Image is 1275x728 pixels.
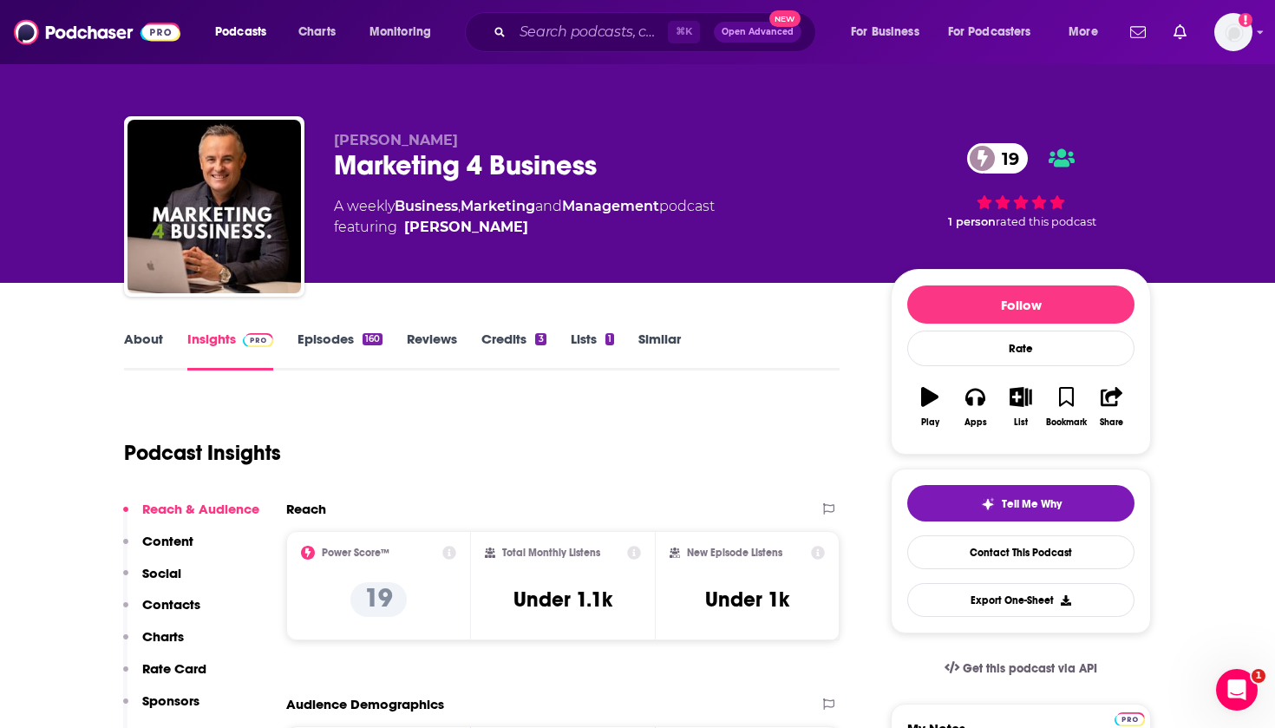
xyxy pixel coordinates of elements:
[1069,20,1098,44] span: More
[513,587,612,613] h3: Under 1.1k
[535,198,562,214] span: and
[907,331,1134,366] div: Rate
[123,501,259,533] button: Reach & Audience
[1043,376,1089,438] button: Bookmark
[1046,417,1087,428] div: Bookmark
[1089,376,1134,438] button: Share
[357,18,454,46] button: open menu
[1123,17,1153,47] a: Show notifications dropdown
[215,20,266,44] span: Podcasts
[1056,18,1120,46] button: open menu
[931,647,1111,690] a: Get this podcast via API
[907,285,1134,324] button: Follow
[287,18,346,46] a: Charts
[123,565,181,597] button: Social
[1100,417,1123,428] div: Share
[481,12,833,52] div: Search podcasts, credits, & more...
[187,331,273,371] a: InsightsPodchaser Pro
[605,333,614,345] div: 1
[964,417,987,428] div: Apps
[123,660,206,692] button: Rate Card
[322,547,389,559] h2: Power Score™
[14,16,180,49] img: Podchaser - Follow, Share and Rate Podcasts
[1115,712,1145,726] img: Podchaser Pro
[123,628,184,660] button: Charts
[407,331,457,371] a: Reviews
[948,215,996,228] span: 1 person
[1115,710,1145,726] a: Pro website
[907,485,1134,521] button: tell me why sparkleTell Me Why
[286,501,326,517] h2: Reach
[967,143,1028,174] a: 19
[907,376,952,438] button: Play
[1214,13,1252,51] button: Show profile menu
[142,596,200,613] p: Contacts
[298,20,336,44] span: Charts
[998,376,1043,438] button: List
[1214,13,1252,51] span: Logged in as Mark.Hayward
[839,18,941,46] button: open menu
[668,21,700,43] span: ⌘ K
[963,661,1097,676] span: Get this podcast via API
[1252,669,1265,683] span: 1
[907,535,1134,569] a: Contact This Podcast
[334,196,715,238] div: A weekly podcast
[142,533,193,549] p: Content
[1216,669,1258,711] iframe: Intercom live chat
[891,132,1151,239] div: 19 1 personrated this podcast
[921,417,939,428] div: Play
[535,333,546,345] div: 3
[996,215,1096,228] span: rated this podcast
[722,28,794,36] span: Open Advanced
[142,501,259,517] p: Reach & Audience
[395,198,458,214] a: Business
[1214,13,1252,51] img: User Profile
[984,143,1028,174] span: 19
[937,18,1056,46] button: open menu
[948,20,1031,44] span: For Podcasters
[404,217,528,238] div: [PERSON_NAME]
[458,198,461,214] span: ,
[562,198,659,214] a: Management
[203,18,289,46] button: open menu
[142,565,181,581] p: Social
[334,217,715,238] span: featuring
[571,331,614,371] a: Lists1
[1014,417,1028,428] div: List
[1002,497,1062,511] span: Tell Me Why
[142,660,206,677] p: Rate Card
[513,18,668,46] input: Search podcasts, credits, & more...
[714,22,801,43] button: Open AdvancedNew
[687,547,782,559] h2: New Episode Listens
[638,331,681,371] a: Similar
[297,331,382,371] a: Episodes160
[142,692,199,709] p: Sponsors
[127,120,301,293] img: Marketing 4 Business
[142,628,184,645] p: Charts
[334,132,458,148] span: [PERSON_NAME]
[124,331,163,371] a: About
[124,440,281,466] h1: Podcast Insights
[123,533,193,565] button: Content
[952,376,997,438] button: Apps
[123,596,200,628] button: Contacts
[769,10,801,27] span: New
[1239,13,1252,27] svg: Add a profile image
[123,692,199,725] button: Sponsors
[502,547,600,559] h2: Total Monthly Listens
[1167,17,1193,47] a: Show notifications dropdown
[907,583,1134,617] button: Export One-Sheet
[851,20,919,44] span: For Business
[363,333,382,345] div: 160
[243,333,273,347] img: Podchaser Pro
[481,331,546,371] a: Credits3
[981,497,995,511] img: tell me why sparkle
[350,582,407,617] p: 19
[369,20,431,44] span: Monitoring
[461,198,535,214] a: Marketing
[286,696,444,712] h2: Audience Demographics
[705,587,789,613] h3: Under 1k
